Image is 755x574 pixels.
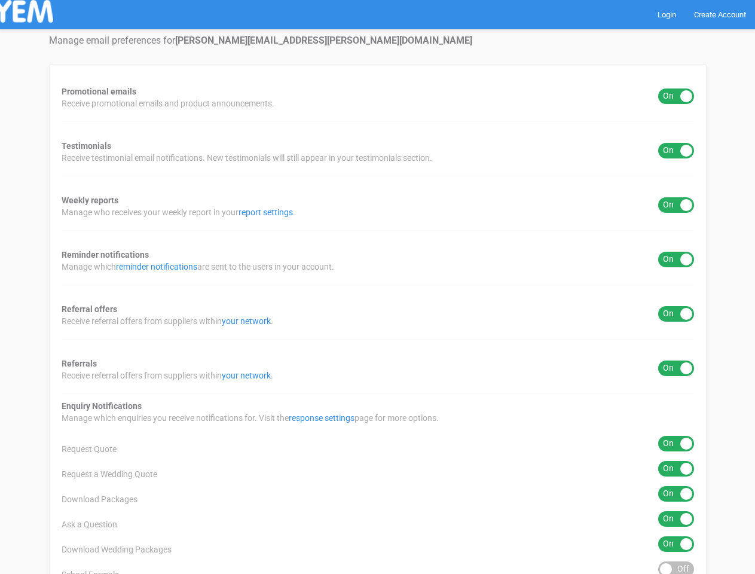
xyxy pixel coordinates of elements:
[62,315,273,327] span: Receive referral offers from suppliers within .
[62,206,295,218] span: Manage who receives your weekly report in your .
[62,544,172,555] span: Download Wedding Packages
[62,97,274,109] span: Receive promotional emails and product announcements.
[62,250,149,259] strong: Reminder notifications
[222,371,271,380] a: your network
[289,413,354,423] a: response settings
[62,468,157,480] span: Request a Wedding Quote
[239,207,293,217] a: report settings
[62,412,439,424] span: Manage which enquiries you receive notifications for. Visit the page for more options.
[62,443,117,455] span: Request Quote
[116,262,197,271] a: reminder notifications
[62,196,118,205] strong: Weekly reports
[62,87,136,96] strong: Promotional emails
[175,35,472,46] strong: [PERSON_NAME][EMAIL_ADDRESS][PERSON_NAME][DOMAIN_NAME]
[62,261,334,273] span: Manage which are sent to the users in your account.
[62,401,142,411] strong: Enquiry Notifications
[62,141,111,151] strong: Testimonials
[62,152,432,164] span: Receive testimonial email notifications. New testimonials will still appear in your testimonials ...
[62,493,137,505] span: Download Packages
[49,35,707,46] h4: Manage email preferences for
[62,370,273,381] span: Receive referral offers from suppliers within .
[222,316,271,326] a: your network
[62,359,97,368] strong: Referrals
[62,304,117,314] strong: Referral offers
[62,518,117,530] span: Ask a Question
